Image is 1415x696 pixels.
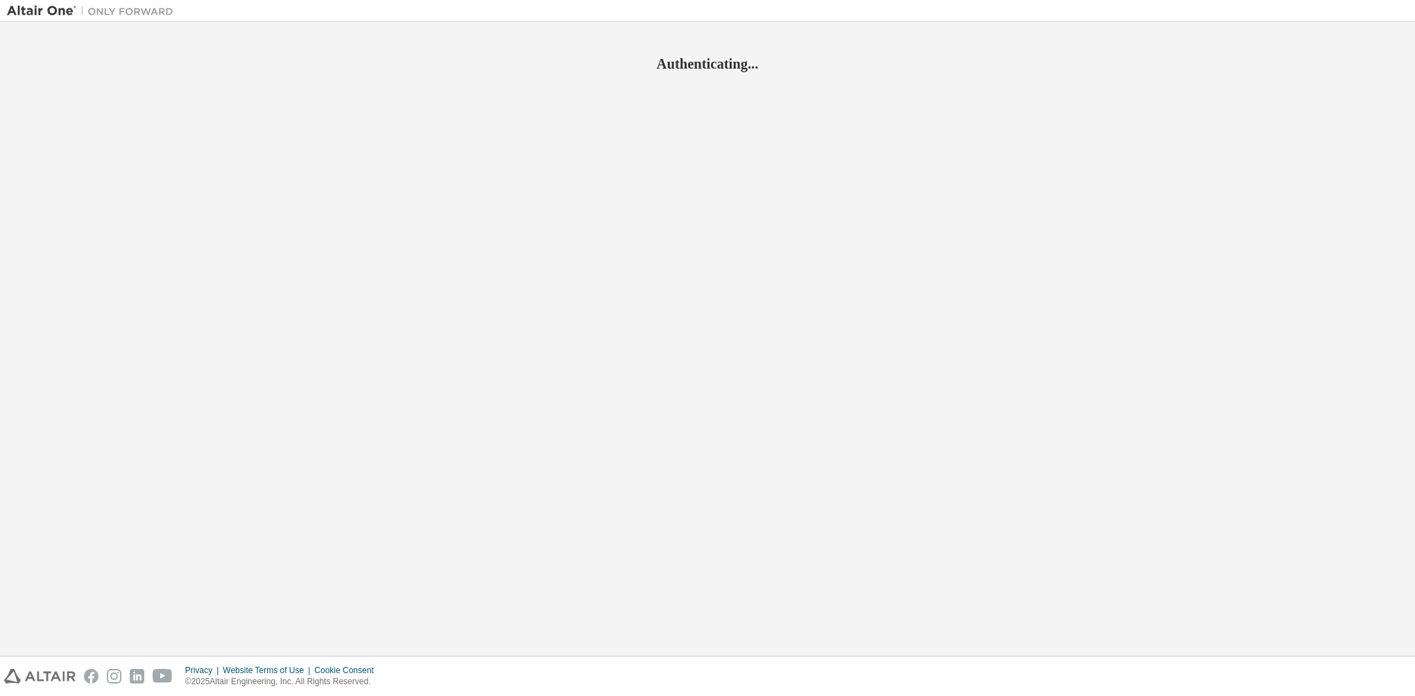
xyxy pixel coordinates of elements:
[185,676,382,688] p: © 2025 Altair Engineering, Inc. All Rights Reserved.
[314,665,381,676] div: Cookie Consent
[130,669,144,684] img: linkedin.svg
[153,669,173,684] img: youtube.svg
[7,4,180,18] img: Altair One
[4,669,76,684] img: altair_logo.svg
[84,669,98,684] img: facebook.svg
[7,55,1408,73] h2: Authenticating...
[107,669,121,684] img: instagram.svg
[185,665,223,676] div: Privacy
[223,665,314,676] div: Website Terms of Use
